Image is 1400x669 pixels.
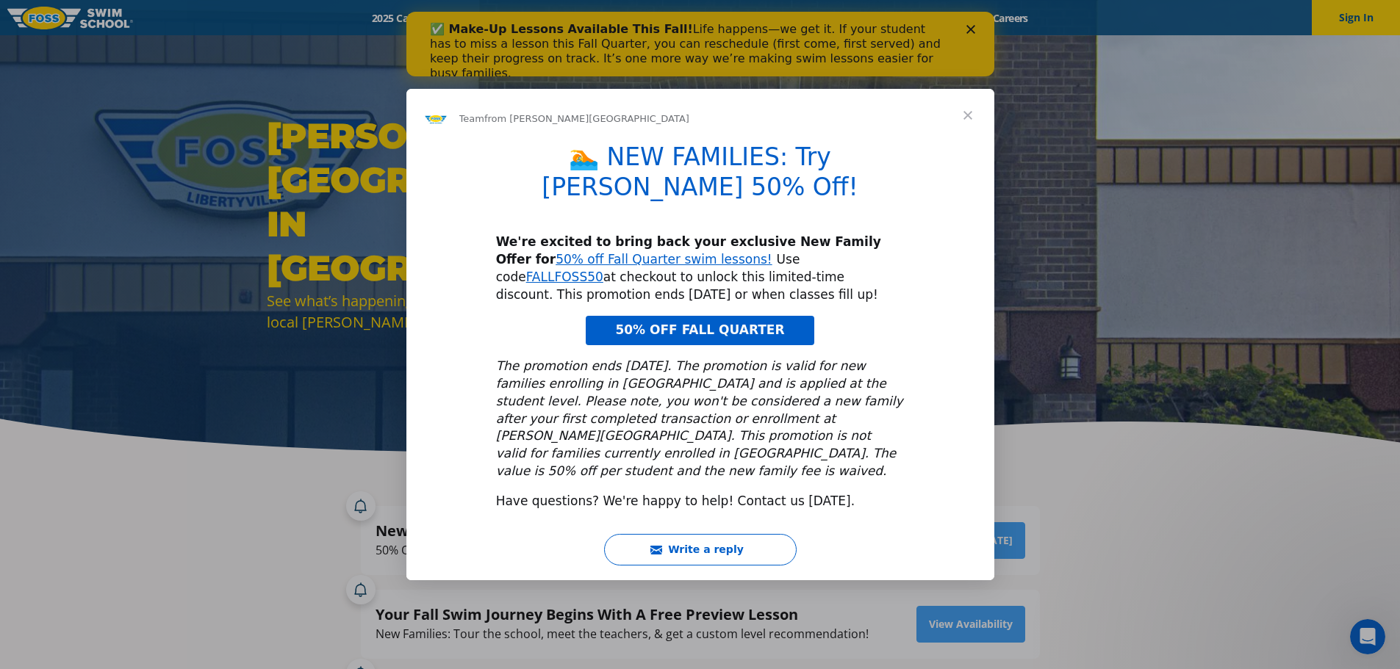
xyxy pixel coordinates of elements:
b: ✅ Make-Up Lessons Available This Fall! [24,10,287,24]
span: Close [941,89,994,142]
div: Close [560,13,575,22]
span: Team [459,113,484,124]
button: Write a reply [604,534,797,565]
a: 50% OFF FALL QUARTER [586,316,814,345]
a: ! [767,252,772,267]
a: 50% off Fall Quarter swim lessons [556,252,767,267]
span: from [PERSON_NAME][GEOGRAPHIC_DATA] [484,113,689,124]
img: Profile image for Team [424,106,448,130]
span: 50% OFF FALL QUARTER [615,322,784,337]
h1: 🏊 NEW FAMILIES: Try [PERSON_NAME] 50% Off! [496,142,905,211]
div: Life happens—we get it. If your student has to miss a lesson this Fall Quarter, you can reschedul... [24,10,541,69]
div: Have questions? We're happy to help! Contact us [DATE]. [496,493,905,510]
div: Use code at checkout to unlock this limited-time discount. This promotion ends [DATE] or when cla... [496,234,905,303]
b: We're excited to bring back your exclusive New Family Offer for [496,234,881,267]
i: The promotion ends [DATE]. The promotion is valid for new families enrolling in [GEOGRAPHIC_DATA]... [496,358,903,478]
a: FALLFOSS50 [526,270,603,284]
